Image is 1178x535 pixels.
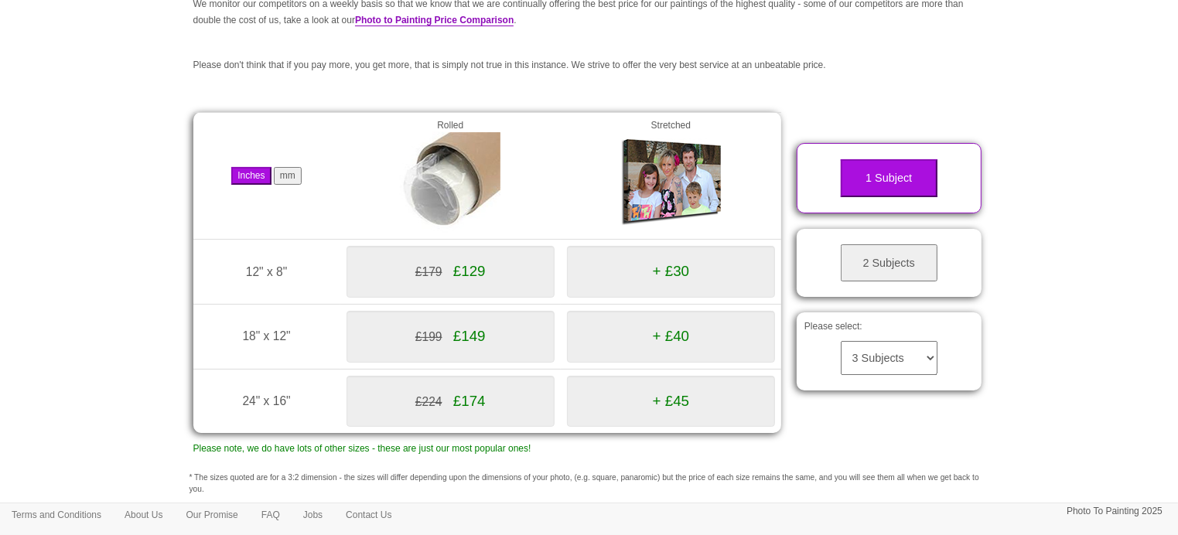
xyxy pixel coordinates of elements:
a: FAQ [250,503,292,526]
span: 12" x 8" [246,265,288,278]
span: £224 [415,395,442,408]
td: Stretched [561,113,781,240]
a: Our Promise [174,503,249,526]
p: * The sizes quoted are for a 3:2 dimension - the sizes will differ depending upon the dimensions ... [190,472,989,495]
a: Photo to Painting Price Comparison [355,15,514,26]
span: + £30 [653,263,689,279]
span: £179 [415,265,442,278]
span: 18" x 12" [242,329,290,342]
a: Contact Us [334,503,403,526]
p: Please note, we do have lots of other sizes - these are just our most popular ones! [193,441,782,457]
span: £129 [453,263,486,279]
span: + £45 [653,393,689,409]
p: Photo To Painting 2025 [1067,503,1163,520]
span: 24" x 16" [242,394,290,407]
div: Please select: [797,312,982,390]
button: 1 Subject [841,159,937,197]
p: Please don't think that if you pay more, you get more, that is simply not true in this instance. ... [193,57,985,73]
a: Jobs [292,503,334,526]
span: £174 [453,393,486,409]
button: mm [274,167,302,185]
button: Inches [231,167,271,185]
button: 2 Subjects [841,244,937,282]
td: Rolled [340,113,561,240]
span: £149 [453,328,486,344]
span: £199 [415,330,442,343]
a: About Us [113,503,174,526]
span: + £40 [653,328,689,344]
img: Gallery Wrap [620,132,721,233]
img: Rolled [400,132,500,233]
